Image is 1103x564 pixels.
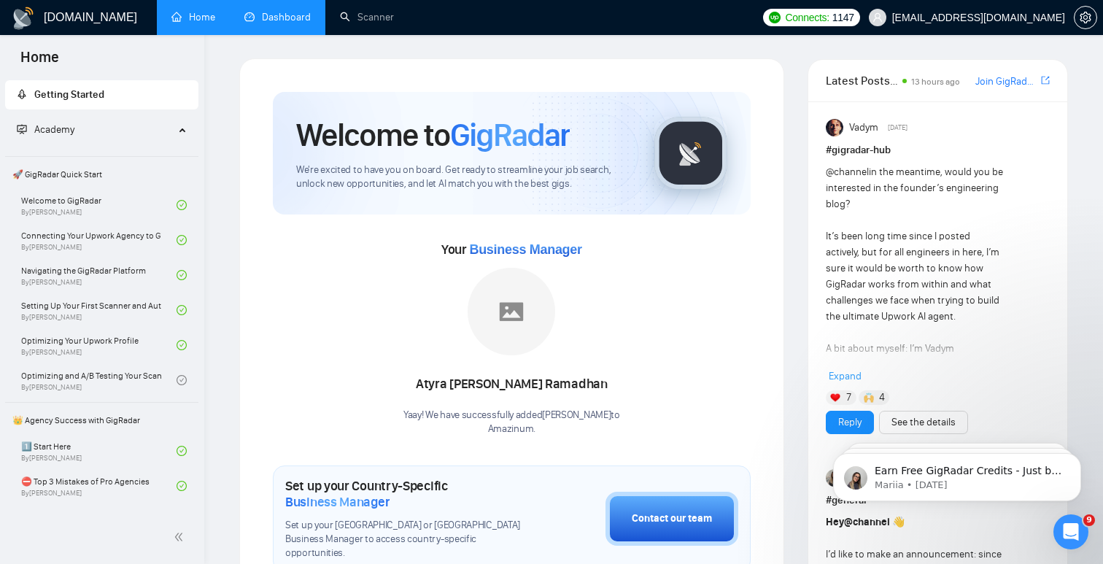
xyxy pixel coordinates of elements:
span: [DATE] [888,121,907,134]
span: check-circle [177,481,187,491]
span: check-circle [177,200,187,210]
span: check-circle [177,270,187,280]
span: export [1041,74,1050,86]
span: @channel [826,166,869,178]
a: homeHome [171,11,215,23]
span: rocket [17,89,27,99]
img: logo [12,7,35,30]
iframe: Intercom notifications message [811,422,1103,525]
a: See the details [891,414,956,430]
img: ❤️ [830,393,840,403]
button: Contact our team [605,492,738,546]
span: Home [9,47,71,77]
span: 🚀 GigRadar Quick Start [7,160,197,189]
h1: Set up your Country-Specific [285,478,533,510]
a: 1️⃣ Start HereBy[PERSON_NAME] [21,435,177,467]
a: Connecting Your Upwork Agency to GigRadarBy[PERSON_NAME] [21,224,177,256]
img: upwork-logo.png [769,12,781,23]
img: placeholder.png [468,268,555,355]
span: check-circle [177,305,187,315]
a: Reply [838,414,862,430]
a: Welcome to GigRadarBy[PERSON_NAME] [21,189,177,221]
a: Setting Up Your First Scanner and Auto-BidderBy[PERSON_NAME] [21,294,177,326]
span: Connects: [785,9,829,26]
p: Amazinum . [403,422,620,436]
div: Contact our team [632,511,712,527]
a: 🌚 Rookie Traps for New Agencies [21,505,177,537]
a: setting [1074,12,1097,23]
span: setting [1075,12,1096,23]
iframe: Intercom live chat [1053,514,1088,549]
span: check-circle [177,235,187,245]
span: Academy [34,123,74,136]
span: 13 hours ago [911,77,960,87]
a: Optimizing and A/B Testing Your Scanner for Better ResultsBy[PERSON_NAME] [21,364,177,396]
span: Business Manager [285,494,390,510]
span: 9 [1083,514,1095,526]
span: Expand [829,370,862,382]
a: Optimizing Your Upwork ProfileBy[PERSON_NAME] [21,329,177,361]
span: check-circle [177,340,187,350]
a: ⛔ Top 3 Mistakes of Pro AgenciesBy[PERSON_NAME] [21,470,177,502]
p: Message from Mariia, sent 6w ago [63,56,252,69]
a: dashboardDashboard [244,11,311,23]
a: Navigating the GigRadar PlatformBy[PERSON_NAME] [21,259,177,291]
span: Getting Started [34,88,104,101]
span: Academy [17,123,74,136]
h1: Welcome to [296,115,570,155]
span: Vadym [849,120,878,136]
a: Join GigRadar Slack Community [975,74,1038,90]
div: Atyra [PERSON_NAME] Ramadhan [403,372,620,397]
img: Vadym [826,119,843,136]
span: 👑 Agency Success with GigRadar [7,406,197,435]
span: 1147 [832,9,854,26]
span: check-circle [177,375,187,385]
span: Latest Posts from the GigRadar Community [826,72,898,90]
span: We're excited to have you on board. Get ready to streamline your job search, unlock new opportuni... [296,163,631,191]
img: gigradar-logo.png [654,117,727,190]
span: user [872,12,883,23]
span: Earn Free GigRadar Credits - Just by Sharing Your Story! 💬 Want more credits for sending proposal... [63,42,252,402]
h1: # gigradar-hub [826,142,1050,158]
button: Reply [826,411,874,434]
span: GigRadar [450,115,570,155]
div: Yaay! We have successfully added [PERSON_NAME] to [403,409,620,436]
button: setting [1074,6,1097,29]
a: searchScanner [340,11,394,23]
span: double-left [174,530,188,544]
span: Business Manager [469,242,581,257]
span: Your [441,242,582,258]
span: fund-projection-screen [17,124,27,134]
a: export [1041,74,1050,88]
button: See the details [879,411,968,434]
span: 7 [846,390,851,405]
span: Set up your [GEOGRAPHIC_DATA] or [GEOGRAPHIC_DATA] Business Manager to access country-specific op... [285,519,533,560]
li: Getting Started [5,80,198,109]
span: check-circle [177,446,187,456]
span: 4 [879,390,885,405]
img: 🙌 [864,393,874,403]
